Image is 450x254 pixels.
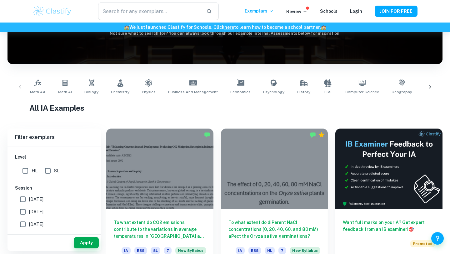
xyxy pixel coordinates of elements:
input: Search for any exemplars... [98,3,201,20]
span: Promoted [410,240,435,247]
p: Exemplars [245,8,274,14]
a: here [224,25,234,30]
a: Schools [320,9,337,14]
h6: We just launched Clastify for Schools. Click to learn how to become a school partner. [1,24,449,31]
span: New Syllabus [290,247,320,254]
span: 🏫 [321,25,326,30]
a: Login [350,9,362,14]
span: HL [265,247,275,254]
span: SL [54,167,59,174]
span: Geography [392,89,412,95]
span: Math AI [58,89,72,95]
span: History [297,89,310,95]
img: Marked [204,132,210,138]
span: Economics [230,89,251,95]
img: Clastify logo [32,5,72,18]
h6: To what extent do CO2 emissions contribute to the variations in average temperatures in [GEOGRAPH... [114,219,206,240]
span: 7 [164,247,172,254]
span: ESS [248,247,261,254]
span: Computer Science [345,89,379,95]
span: HL [32,167,37,174]
span: 🎯 [408,227,414,232]
span: Biology [84,89,98,95]
span: Business and Management [168,89,218,95]
img: Thumbnail [335,129,442,209]
span: [DATE] [29,196,43,203]
p: Review [286,8,307,15]
h6: To what extent do diPerent NaCl concentrations (0, 20, 40, 60, and 80 mM) aPect the Oryza sativa ... [228,219,321,240]
span: Math AA [30,89,46,95]
span: IA [122,247,131,254]
h6: Filter exemplars [7,129,101,146]
span: 🏫 [124,25,129,30]
button: Apply [74,237,99,248]
span: Chemistry [111,89,129,95]
span: 7 [278,247,286,254]
span: [DATE] [29,208,43,215]
span: New Syllabus [175,247,206,254]
span: [DATE] [29,221,43,228]
button: JOIN FOR FREE [375,6,417,17]
div: Premium [318,132,325,138]
span: Physics [142,89,156,95]
h6: Level [15,154,94,160]
span: ESS [134,247,147,254]
button: Help and Feedback [431,232,444,245]
h6: Want full marks on your IA ? Get expert feedback from an IB examiner! [343,219,435,233]
h6: Not sure what to search for? You can always look through our example Internal Assessments below f... [7,30,442,37]
h1: All IA Examples [29,102,421,114]
span: Psychology [263,89,284,95]
span: ESS [324,89,332,95]
span: SL [151,247,160,254]
img: Marked [310,132,316,138]
h6: Session [15,185,94,191]
span: IA [236,247,245,254]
